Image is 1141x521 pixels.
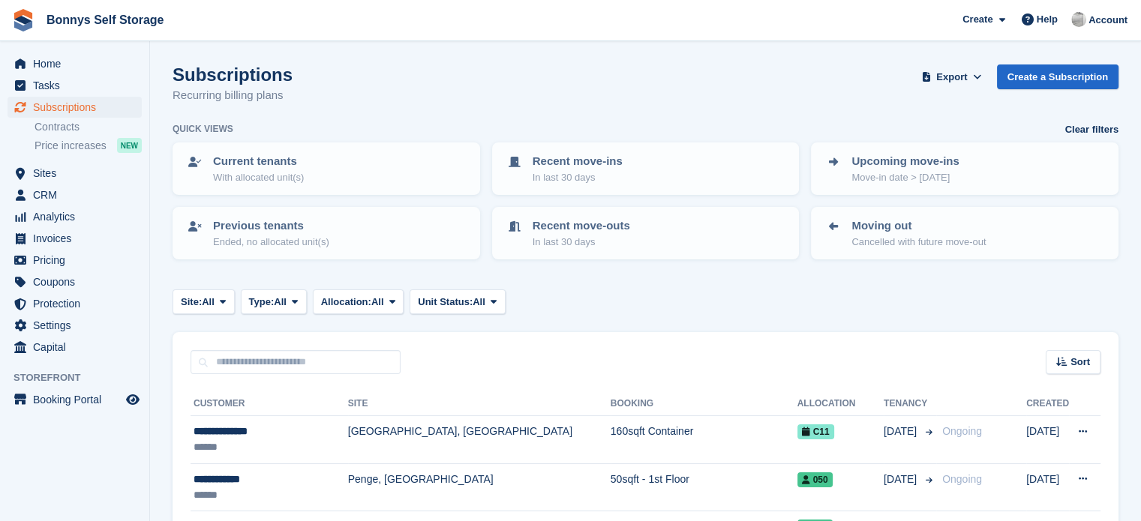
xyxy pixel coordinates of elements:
[33,271,123,292] span: Coupons
[274,295,287,310] span: All
[313,289,404,314] button: Allocation: All
[371,295,384,310] span: All
[213,235,329,250] p: Ended, no allocated unit(s)
[174,208,479,258] a: Previous tenants Ended, no allocated unit(s)
[213,217,329,235] p: Previous tenants
[117,138,142,153] div: NEW
[202,295,215,310] span: All
[12,9,35,31] img: stora-icon-8386f47178a22dfd0bd8f6a31ec36ba5ce8667c1dd55bd0f319d3a0aa187defe.svg
[418,295,473,310] span: Unit Status:
[533,235,630,250] p: In last 30 days
[851,217,986,235] p: Moving out
[173,289,235,314] button: Site: All
[8,337,142,358] a: menu
[249,295,275,310] span: Type:
[797,472,833,487] span: 050
[33,337,123,358] span: Capital
[494,208,798,258] a: Recent move-outs In last 30 days
[611,416,797,464] td: 160sqft Container
[494,144,798,193] a: Recent move-ins In last 30 days
[533,153,623,170] p: Recent move-ins
[533,170,623,185] p: In last 30 days
[884,472,920,487] span: [DATE]
[884,424,920,439] span: [DATE]
[962,12,992,27] span: Create
[348,392,611,416] th: Site
[41,7,170,32] a: Bonnys Self Storage
[8,97,142,118] a: menu
[173,122,233,136] h6: Quick views
[8,250,142,271] a: menu
[936,70,967,85] span: Export
[8,53,142,74] a: menu
[611,392,797,416] th: Booking
[797,392,884,416] th: Allocation
[173,87,293,104] p: Recurring billing plans
[812,208,1117,258] a: Moving out Cancelled with future move-out
[851,153,959,170] p: Upcoming move-ins
[851,235,986,250] p: Cancelled with future move-out
[797,424,834,439] span: C11
[348,463,611,511] td: Penge, [GEOGRAPHIC_DATA]
[14,370,149,385] span: Storefront
[997,64,1118,89] a: Create a Subscription
[33,53,123,74] span: Home
[1026,463,1069,511] td: [DATE]
[35,120,142,134] a: Contracts
[181,295,202,310] span: Site:
[533,217,630,235] p: Recent move-outs
[173,64,293,85] h1: Subscriptions
[1071,12,1086,27] img: James Bonny
[8,184,142,205] a: menu
[35,139,107,153] span: Price increases
[33,315,123,336] span: Settings
[8,75,142,96] a: menu
[33,75,123,96] span: Tasks
[33,228,123,249] span: Invoices
[35,137,142,154] a: Price increases NEW
[473,295,485,310] span: All
[348,416,611,464] td: [GEOGRAPHIC_DATA], [GEOGRAPHIC_DATA]
[33,163,123,184] span: Sites
[8,389,142,410] a: menu
[213,153,304,170] p: Current tenants
[174,144,479,193] a: Current tenants With allocated unit(s)
[8,271,142,292] a: menu
[1026,416,1069,464] td: [DATE]
[8,206,142,227] a: menu
[1037,12,1058,27] span: Help
[33,97,123,118] span: Subscriptions
[241,289,307,314] button: Type: All
[1088,13,1127,28] span: Account
[124,391,142,409] a: Preview store
[410,289,505,314] button: Unit Status: All
[33,206,123,227] span: Analytics
[919,64,985,89] button: Export
[191,392,348,416] th: Customer
[8,293,142,314] a: menu
[33,184,123,205] span: CRM
[33,250,123,271] span: Pricing
[1026,392,1069,416] th: Created
[812,144,1117,193] a: Upcoming move-ins Move-in date > [DATE]
[884,392,936,416] th: Tenancy
[8,163,142,184] a: menu
[611,463,797,511] td: 50sqft - 1st Floor
[942,425,982,437] span: Ongoing
[33,293,123,314] span: Protection
[1070,355,1090,370] span: Sort
[942,473,982,485] span: Ongoing
[8,228,142,249] a: menu
[33,389,123,410] span: Booking Portal
[851,170,959,185] p: Move-in date > [DATE]
[8,315,142,336] a: menu
[1064,122,1118,137] a: Clear filters
[213,170,304,185] p: With allocated unit(s)
[321,295,371,310] span: Allocation:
